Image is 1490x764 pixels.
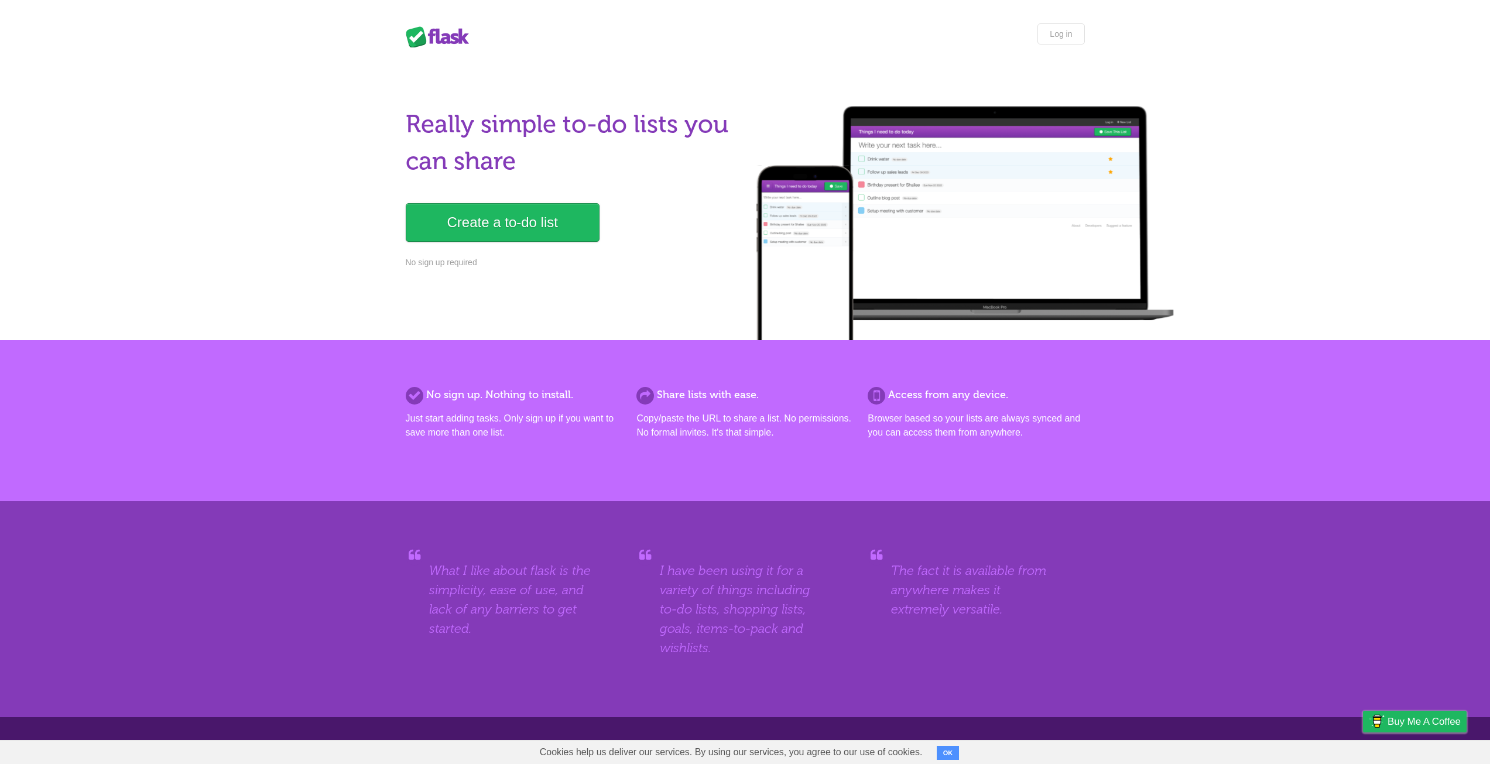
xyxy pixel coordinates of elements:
[1388,711,1461,732] span: Buy me a coffee
[868,387,1084,403] h2: Access from any device.
[406,256,738,269] p: No sign up required
[528,741,934,764] span: Cookies help us deliver our services. By using our services, you agree to our use of cookies.
[406,26,476,47] div: Flask Lists
[636,412,853,440] p: Copy/paste the URL to share a list. No permissions. No formal invites. It's that simple.
[406,412,622,440] p: Just start adding tasks. Only sign up if you want to save more than one list.
[429,561,599,638] blockquote: What I like about flask is the simplicity, ease of use, and lack of any barriers to get started.
[937,746,960,760] button: OK
[636,387,853,403] h2: Share lists with ease.
[1037,23,1084,44] a: Log in
[406,387,622,403] h2: No sign up. Nothing to install.
[1363,711,1467,732] a: Buy me a coffee
[1369,711,1385,731] img: Buy me a coffee
[406,106,738,180] h1: Really simple to-do lists you can share
[406,203,600,242] a: Create a to-do list
[868,412,1084,440] p: Browser based so your lists are always synced and you can access them from anywhere.
[660,561,830,657] blockquote: I have been using it for a variety of things including to-do lists, shopping lists, goals, items-...
[891,561,1061,619] blockquote: The fact it is available from anywhere makes it extremely versatile.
